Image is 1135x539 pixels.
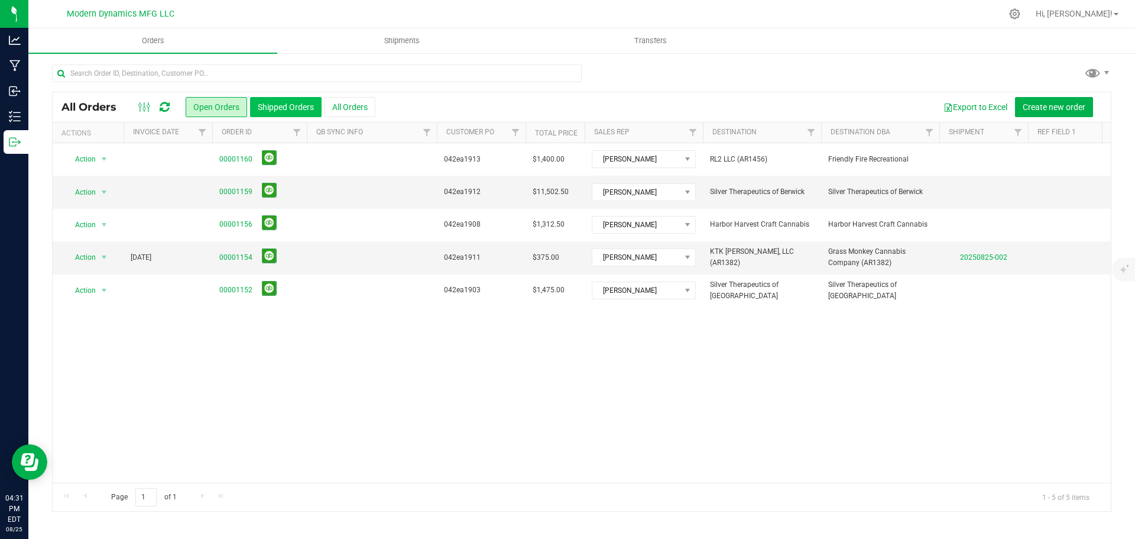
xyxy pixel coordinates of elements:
span: 042ea1913 [444,154,518,165]
span: select [97,184,112,201]
span: $1,400.00 [533,154,565,165]
span: Action [64,249,96,266]
span: $1,475.00 [533,285,565,296]
a: Filter [683,122,703,143]
span: All Orders [61,101,128,114]
a: Order ID [222,128,252,136]
span: Modern Dynamics MFG LLC [67,9,174,19]
p: 04:31 PM EDT [5,493,23,525]
a: Filter [1097,122,1117,143]
span: Friendly Fire Recreational [828,154,932,165]
a: Orders [28,28,277,53]
span: Harbor Harvest Craft Cannabis [828,219,932,230]
span: 042ea1903 [444,285,518,296]
a: Customer PO [446,128,494,136]
a: 00001154 [219,252,252,263]
a: Filter [287,122,307,143]
a: Shipments [277,28,526,53]
a: 00001159 [219,186,252,198]
span: Action [64,217,96,233]
button: Export to Excel [936,97,1015,117]
span: Silver Therapeutics of Berwick [828,186,932,198]
span: $11,502.50 [533,186,569,198]
span: Hi, [PERSON_NAME]! [1036,9,1113,18]
inline-svg: Inventory [9,111,21,122]
span: [PERSON_NAME] [592,184,680,201]
span: [PERSON_NAME] [592,151,680,167]
a: Filter [506,122,526,143]
a: QB Sync Info [316,128,363,136]
span: Silver Therapeutics of [GEOGRAPHIC_DATA] [710,279,814,302]
span: 042ea1912 [444,186,518,198]
a: Filter [802,122,821,143]
span: Transfers [618,35,683,46]
input: 1 [135,488,157,506]
a: 20250825-002 [960,253,1007,262]
span: Action [64,282,96,299]
span: Action [64,151,96,167]
a: Ref Field 1 [1037,128,1076,136]
button: Shipped Orders [250,97,322,117]
span: Harbor Harvest Craft Cannabis [710,219,814,230]
iframe: Resource center [12,444,47,480]
span: Silver Therapeutics of [GEOGRAPHIC_DATA] [828,279,932,302]
button: All Orders [325,97,375,117]
span: Page of 1 [101,488,186,506]
inline-svg: Analytics [9,34,21,46]
span: $1,312.50 [533,219,565,230]
a: Transfers [526,28,775,53]
a: 00001156 [219,219,252,230]
a: Filter [417,122,437,143]
div: Actions [61,129,119,137]
a: 00001160 [219,154,252,165]
inline-svg: Inbound [9,85,21,97]
span: select [97,249,112,266]
a: Filter [920,122,939,143]
a: Filter [193,122,212,143]
span: [DATE] [131,252,151,263]
span: Silver Therapeutics of Berwick [710,186,814,198]
span: [PERSON_NAME] [592,282,680,299]
span: Grass Monkey Cannabis Company (AR1382) [828,246,932,269]
span: RL2 LLC (AR1456) [710,154,814,165]
input: Search Order ID, Destination, Customer PO... [52,64,582,82]
span: Shipments [368,35,436,46]
button: Open Orders [186,97,247,117]
span: $375.00 [533,252,559,263]
a: Invoice Date [133,128,179,136]
a: Filter [1008,122,1028,143]
a: Destination [712,128,757,136]
span: 042ea1911 [444,252,518,263]
span: select [97,217,112,233]
button: Create new order [1015,97,1093,117]
span: Create new order [1023,102,1085,112]
a: Total Price [535,129,578,137]
div: Manage settings [1007,8,1022,20]
inline-svg: Manufacturing [9,60,21,72]
span: [PERSON_NAME] [592,249,680,266]
span: select [97,282,112,299]
a: Destination DBA [831,128,890,136]
span: [PERSON_NAME] [592,217,680,233]
span: select [97,151,112,167]
span: KTK [PERSON_NAME], LLC (AR1382) [710,246,814,269]
a: Shipment [949,128,984,136]
span: 1 - 5 of 5 items [1033,488,1099,506]
p: 08/25 [5,525,23,534]
inline-svg: Outbound [9,136,21,148]
span: 042ea1908 [444,219,518,230]
a: 00001152 [219,285,252,296]
a: Sales Rep [594,128,630,136]
span: Orders [126,35,180,46]
span: Action [64,184,96,201]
